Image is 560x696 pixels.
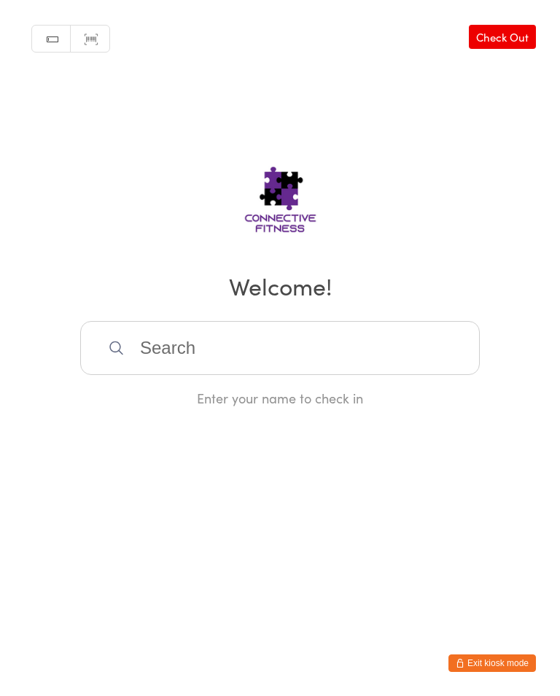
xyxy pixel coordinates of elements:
[448,654,536,672] button: Exit kiosk mode
[469,25,536,49] a: Check Out
[15,269,545,302] h2: Welcome!
[80,389,480,407] div: Enter your name to check in
[80,321,480,375] input: Search
[198,139,362,249] img: Connective Fitness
